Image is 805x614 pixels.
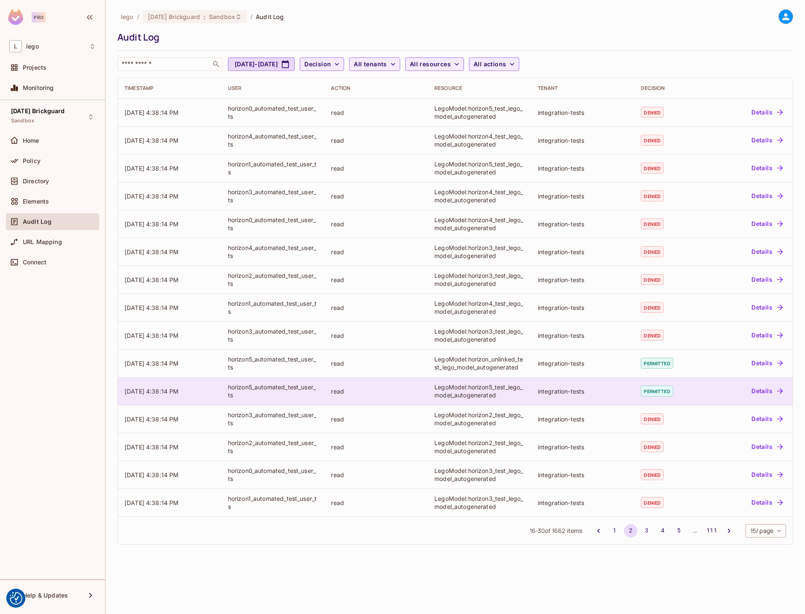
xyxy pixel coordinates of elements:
div: horizon5_automated_test_user_ts [228,355,318,371]
span: denied [641,274,664,285]
div: integration-tests [538,387,628,395]
span: denied [641,190,664,201]
span: All actions [474,59,506,70]
span: permitted [641,386,673,397]
div: read [331,499,421,507]
img: SReyMgAAAABJRU5ErkJggg== [8,9,23,25]
span: [DATE] 4:38:14 PM [125,137,179,144]
div: … [688,526,702,535]
div: integration-tests [538,248,628,256]
li: / [137,13,139,21]
span: [DATE] 4:38:14 PM [125,193,179,200]
span: Directory [23,178,49,185]
button: page 2 [624,524,637,538]
button: [DATE]-[DATE] [228,57,295,71]
span: the active workspace [121,13,134,21]
div: read [331,248,421,256]
button: Details [748,273,786,286]
span: : [203,14,206,20]
div: Timestamp [125,85,214,92]
nav: pagination navigation [591,524,737,538]
div: LegoModel:horizon4_test_lego_model_autogenerated [434,216,524,232]
div: horizon0_automated_test_user_ts [228,467,318,483]
div: horizon0_automated_test_user_ts [228,104,318,120]
div: Pro [32,12,46,22]
div: LegoModel:horizon2_test_lego_model_autogenerated [434,439,524,455]
button: Details [748,384,786,398]
button: Decision [300,57,344,71]
span: [DATE] 4:38:14 PM [125,165,179,172]
img: Revisit consent button [10,592,22,605]
div: LegoModel:horizon3_test_lego_model_autogenerated [434,272,524,288]
span: denied [641,302,664,313]
div: integration-tests [538,359,628,367]
button: Go to previous page [592,524,605,538]
div: Decision [641,85,702,92]
div: LegoModel:horizon5_test_lego_model_autogenerated [434,383,524,399]
div: integration-tests [538,443,628,451]
span: [DATE] Brickguard [11,108,65,114]
div: LegoModel:horizon3_test_lego_model_autogenerated [434,494,524,511]
span: [DATE] 4:38:14 PM [125,248,179,255]
button: All tenants [349,57,400,71]
div: LegoModel:horizon5_test_lego_model_autogenerated [434,160,524,176]
button: Go to page 111 [704,524,719,538]
span: Decision [304,59,331,70]
button: All resources [405,57,464,71]
div: horizon4_automated_test_user_ts [228,132,318,148]
div: horizon0_automated_test_user_ts [228,216,318,232]
div: Tenant [538,85,628,92]
div: read [331,109,421,117]
span: [DATE] 4:38:14 PM [125,304,179,311]
div: LegoModel:horizon3_test_lego_model_autogenerated [434,467,524,483]
button: Details [748,133,786,147]
div: read [331,443,421,451]
span: L [9,40,22,52]
div: 15 / page [745,524,786,538]
span: [DATE] 4:38:14 PM [125,360,179,367]
div: User [228,85,318,92]
div: LegoModel:horizon2_test_lego_model_autogenerated [434,411,524,427]
button: All actions [469,57,519,71]
div: Resource [434,85,524,92]
div: read [331,220,421,228]
div: horizon1_automated_test_user_ts [228,299,318,315]
div: read [331,471,421,479]
span: URL Mapping [23,239,62,245]
span: denied [641,497,664,508]
div: LegoModel:horizon4_test_lego_model_autogenerated [434,299,524,315]
span: denied [641,441,664,452]
span: Home [23,137,39,144]
div: integration-tests [538,499,628,507]
span: Sandbox [11,117,34,124]
div: Action [331,85,421,92]
div: horizon1_automated_test_user_ts [228,160,318,176]
span: denied [641,163,664,174]
div: LegoModel:horizon4_test_lego_model_autogenerated [434,188,524,204]
span: Audit Log [256,13,284,21]
div: LegoModel:horizon3_test_lego_model_autogenerated [434,244,524,260]
div: integration-tests [538,109,628,117]
button: Details [748,468,786,481]
button: Details [748,329,786,342]
div: read [331,136,421,144]
span: Elements [23,198,49,205]
div: horizon3_automated_test_user_ts [228,188,318,204]
button: Details [748,412,786,426]
div: read [331,331,421,340]
div: horizon3_automated_test_user_ts [228,411,318,427]
div: LegoModel:horizon_unlinked_test_lego_model_autogenerated [434,355,524,371]
span: denied [641,246,664,257]
div: integration-tests [538,415,628,423]
span: denied [641,469,664,480]
button: Details [748,217,786,231]
button: Details [748,356,786,370]
div: horizon1_automated_test_user_ts [228,494,318,511]
button: Details [748,440,786,454]
div: LegoModel:horizon4_test_lego_model_autogenerated [434,132,524,148]
div: integration-tests [538,471,628,479]
div: LegoModel:horizon3_test_lego_model_autogenerated [434,327,524,343]
button: Go to page 1 [608,524,621,538]
button: Details [748,301,786,314]
div: horizon3_automated_test_user_ts [228,327,318,343]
